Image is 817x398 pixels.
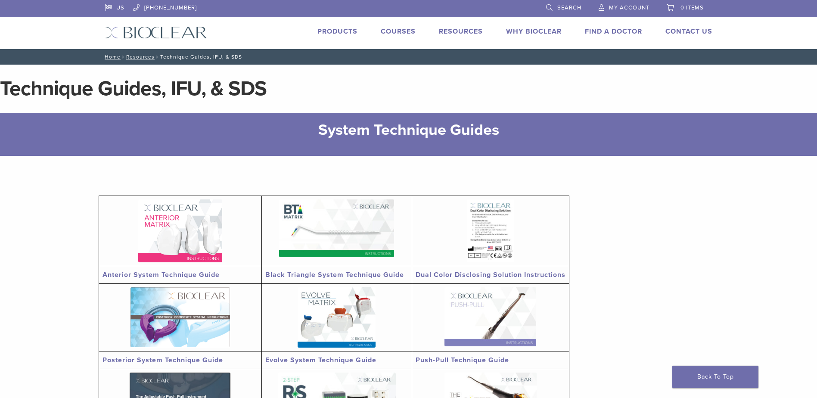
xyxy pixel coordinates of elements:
a: Contact Us [665,27,712,36]
a: Black Triangle System Technique Guide [265,271,404,279]
a: Resources [126,54,155,60]
h2: System Technique Guides [143,120,674,140]
a: Resources [439,27,483,36]
span: My Account [609,4,649,11]
a: Push-Pull Technique Guide [416,356,509,364]
span: Search [557,4,581,11]
span: / [155,55,160,59]
span: 0 items [680,4,704,11]
a: Find A Doctor [585,27,642,36]
a: Courses [381,27,416,36]
a: Home [102,54,121,60]
img: Bioclear [105,26,207,39]
span: / [121,55,126,59]
a: Dual Color Disclosing Solution Instructions [416,271,565,279]
a: Products [317,27,357,36]
a: Posterior System Technique Guide [103,356,223,364]
a: Evolve System Technique Guide [265,356,376,364]
a: Why Bioclear [506,27,562,36]
a: Back To Top [672,366,758,388]
a: Anterior System Technique Guide [103,271,220,279]
nav: Technique Guides, IFU, & SDS [99,49,719,65]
